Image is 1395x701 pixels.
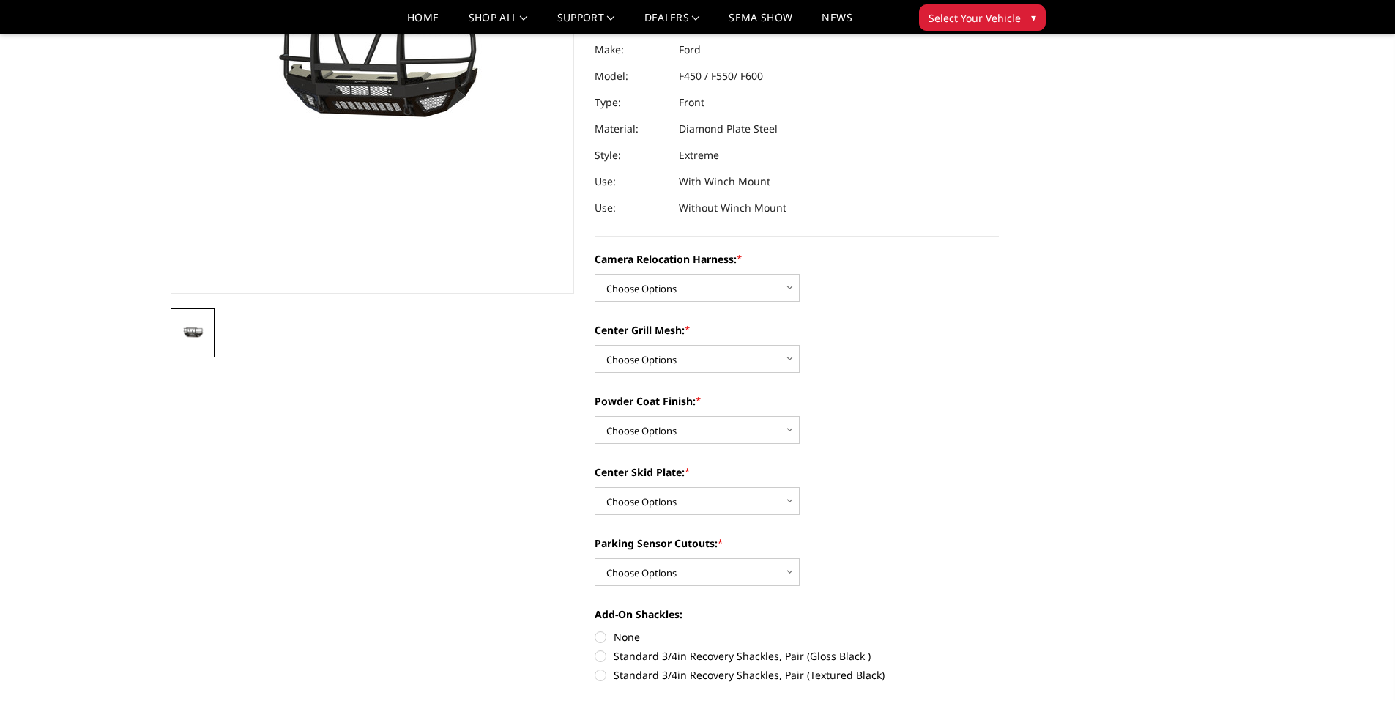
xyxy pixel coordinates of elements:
dd: Front [679,89,704,116]
a: Support [557,12,615,34]
button: Select Your Vehicle [919,4,1046,31]
dt: Use: [595,195,668,221]
a: Dealers [644,12,700,34]
span: Select Your Vehicle [929,10,1021,26]
label: Parking Sensor Cutouts: [595,535,999,551]
dt: Material: [595,116,668,142]
a: News [822,12,852,34]
dt: Use: [595,168,668,195]
dt: Type: [595,89,668,116]
dd: Without Winch Mount [679,195,786,221]
span: ▾ [1031,10,1036,25]
dd: F450 / F550/ F600 [679,63,763,89]
label: Powder Coat Finish: [595,393,999,409]
dd: With Winch Mount [679,168,770,195]
label: Add-On Shackles: [595,607,999,622]
label: Center Grill Mesh: [595,322,999,338]
label: Standard 3/4in Recovery Shackles, Pair (Textured Black) [595,667,999,683]
a: Home [407,12,439,34]
dt: Make: [595,37,668,63]
dd: Diamond Plate Steel [679,116,778,142]
label: Standard 3/4in Recovery Shackles, Pair (Gloss Black ) [595,648,999,664]
dd: Extreme [679,142,719,168]
a: shop all [469,12,528,34]
label: Camera Relocation Harness: [595,251,999,267]
label: None [595,629,999,645]
dt: Style: [595,142,668,168]
dd: Ford [679,37,701,63]
img: 2023-2026 Ford F450-550 - T2 Series - Extreme Front Bumper (receiver or winch) [175,323,210,343]
a: SEMA Show [729,12,792,34]
label: Center Skid Plate: [595,464,999,480]
dt: Model: [595,63,668,89]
